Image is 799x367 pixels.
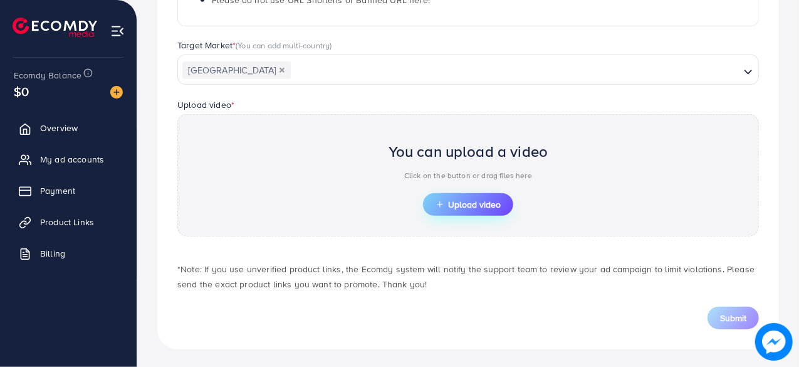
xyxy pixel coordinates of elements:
[389,168,548,183] p: Click on the button or drag files here
[182,61,291,79] span: [GEOGRAPHIC_DATA]
[40,122,78,134] span: Overview
[9,210,127,235] a: Product Links
[9,178,127,203] a: Payment
[177,98,234,111] label: Upload video
[14,82,29,100] span: $0
[177,55,759,85] div: Search for option
[9,241,127,266] a: Billing
[755,323,793,361] img: image
[177,262,759,292] p: *Note: If you use unverified product links, the Ecomdy system will notify the support team to rev...
[13,18,97,37] img: logo
[40,184,75,197] span: Payment
[389,142,548,161] h2: You can upload a video
[177,39,332,51] label: Target Market
[110,86,123,98] img: image
[708,307,759,329] button: Submit
[40,216,94,228] span: Product Links
[9,147,127,172] a: My ad accounts
[40,247,65,260] span: Billing
[9,115,127,141] a: Overview
[423,193,513,216] button: Upload video
[110,24,125,38] img: menu
[720,312,746,324] span: Submit
[279,67,285,73] button: Deselect Pakistan
[14,69,81,82] span: Ecomdy Balance
[436,200,501,209] span: Upload video
[292,61,739,80] input: Search for option
[236,40,332,51] span: (You can add multi-country)
[40,153,104,166] span: My ad accounts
